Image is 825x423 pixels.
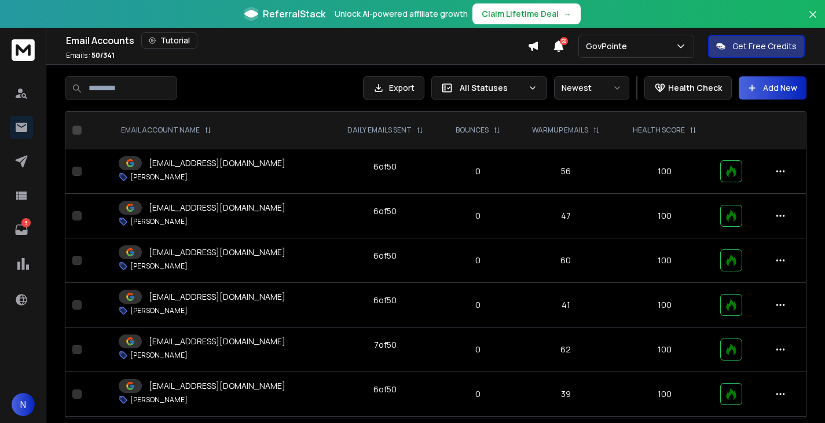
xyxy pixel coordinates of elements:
span: → [563,8,571,20]
p: [EMAIL_ADDRESS][DOMAIN_NAME] [149,202,285,214]
div: 6 of 50 [373,205,397,217]
span: 50 [560,37,568,45]
p: [PERSON_NAME] [130,395,188,404]
p: BOUNCES [456,126,489,135]
p: Emails : [66,51,115,60]
td: 100 [617,238,713,283]
p: 0 [448,165,508,177]
p: [EMAIL_ADDRESS][DOMAIN_NAME] [149,380,285,392]
div: 6 of 50 [373,250,397,262]
td: 100 [617,372,713,417]
td: 60 [515,238,617,283]
p: 3 [21,218,31,227]
p: 0 [448,299,508,311]
p: [PERSON_NAME] [130,351,188,360]
p: [PERSON_NAME] [130,172,188,182]
button: Export [363,76,424,100]
button: Claim Lifetime Deal→ [472,3,581,24]
p: Get Free Credits [732,41,797,52]
button: N [12,393,35,416]
p: 0 [448,388,508,400]
div: 6 of 50 [373,384,397,395]
td: 100 [617,194,713,238]
p: [EMAIL_ADDRESS][DOMAIN_NAME] [149,247,285,258]
button: Add New [739,76,806,100]
p: 0 [448,210,508,222]
div: 7 of 50 [374,339,397,351]
button: Get Free Credits [708,35,805,58]
p: GovPointe [586,41,632,52]
span: 50 / 341 [91,50,115,60]
div: 6 of 50 [373,295,397,306]
button: Health Check [644,76,732,100]
td: 39 [515,372,617,417]
td: 100 [617,283,713,328]
p: HEALTH SCORE [633,126,685,135]
p: WARMUP EMAILS [532,126,588,135]
p: 0 [448,344,508,355]
p: Health Check [668,82,722,94]
div: Email Accounts [66,32,527,49]
button: Close banner [805,7,820,35]
p: DAILY EMAILS SENT [347,126,412,135]
a: 3 [10,218,33,241]
button: Newest [554,76,629,100]
p: [EMAIL_ADDRESS][DOMAIN_NAME] [149,291,285,303]
div: 6 of 50 [373,161,397,172]
p: [EMAIL_ADDRESS][DOMAIN_NAME] [149,157,285,169]
p: Unlock AI-powered affiliate growth [335,8,468,20]
p: [PERSON_NAME] [130,306,188,315]
span: ReferralStack [263,7,325,21]
td: 47 [515,194,617,238]
td: 56 [515,149,617,194]
p: 0 [448,255,508,266]
p: [PERSON_NAME] [130,262,188,271]
td: 100 [617,149,713,194]
p: [PERSON_NAME] [130,217,188,226]
div: EMAIL ACCOUNT NAME [121,126,211,135]
p: All Statuses [460,82,523,94]
td: 100 [617,328,713,372]
button: Tutorial [141,32,197,49]
td: 41 [515,283,617,328]
td: 62 [515,328,617,372]
p: [EMAIL_ADDRESS][DOMAIN_NAME] [149,336,285,347]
